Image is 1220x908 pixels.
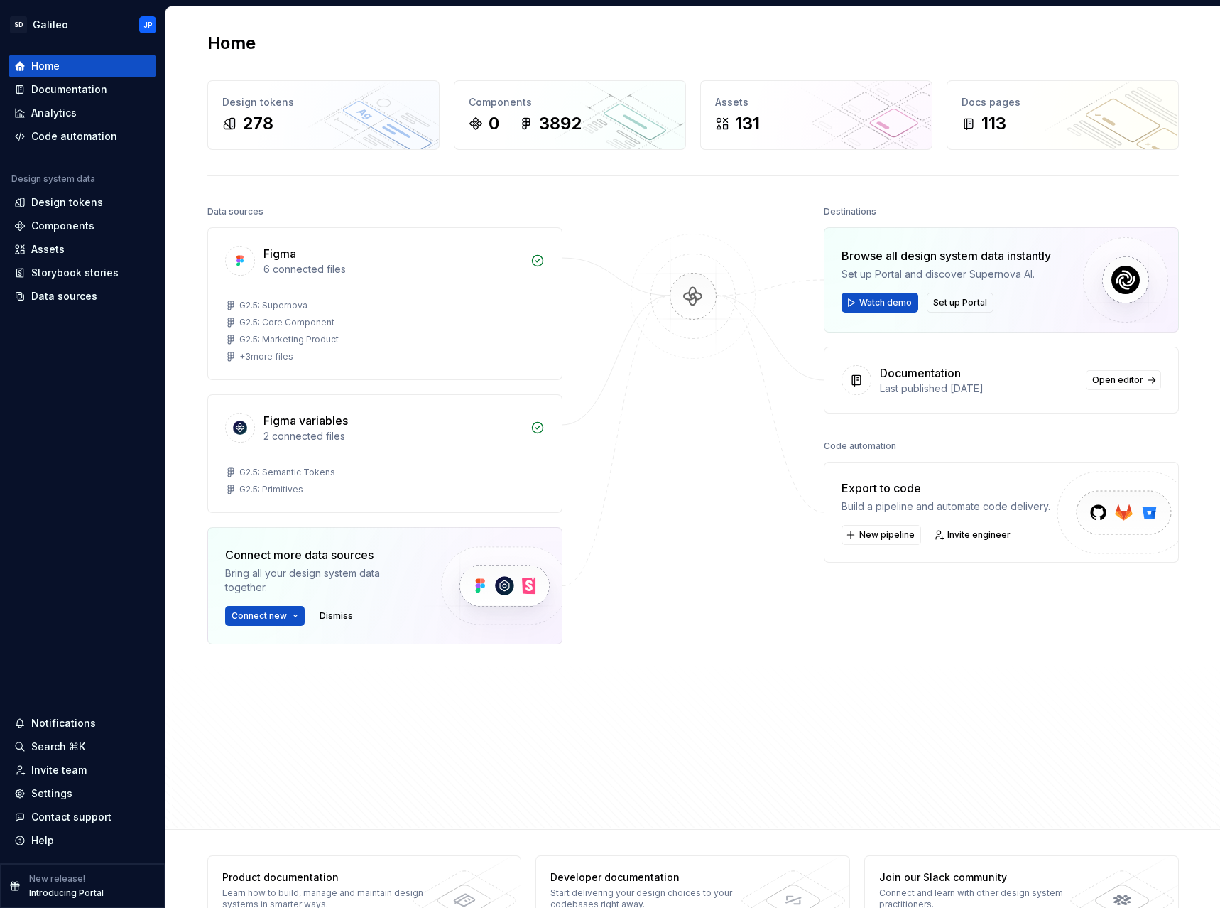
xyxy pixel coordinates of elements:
div: 278 [242,112,273,135]
a: Invite engineer [930,525,1017,545]
a: Data sources [9,285,156,308]
div: 2 connected files [263,429,522,443]
div: G2.5: Supernova [239,300,307,311]
div: + 3 more files [239,351,293,362]
div: Design system data [11,173,95,185]
span: Connect new [232,610,287,622]
div: Developer documentation [550,870,757,885]
a: Invite team [9,759,156,782]
div: Figma [263,245,296,262]
button: Connect new [225,606,305,626]
div: G2.5: Core Component [239,317,334,328]
div: Assets [715,95,917,109]
div: 6 connected files [263,262,522,276]
a: Components [9,215,156,237]
a: Design tokens [9,191,156,214]
h2: Home [207,32,256,55]
div: Figma variables [263,412,348,429]
div: Connect more data sources [225,546,417,563]
a: Open editor [1086,370,1161,390]
div: Documentation [31,82,107,97]
div: Components [469,95,671,109]
div: Invite team [31,763,87,777]
p: New release! [29,873,85,885]
div: Storybook stories [31,266,119,280]
a: Design tokens278 [207,80,440,150]
span: Set up Portal [933,297,987,308]
div: Data sources [31,289,97,303]
div: Settings [31,787,72,801]
div: Design tokens [31,195,103,210]
div: Help [31,833,54,848]
a: Code automation [9,125,156,148]
div: Notifications [31,716,96,730]
div: Code automation [824,436,896,456]
div: Set up Portal and discover Supernova AI. [842,267,1051,281]
a: Components03892 [454,80,686,150]
a: Assets131 [700,80,932,150]
div: G2.5: Marketing Product [239,334,339,345]
a: Settings [9,782,156,805]
div: Analytics [31,106,77,120]
div: Home [31,59,60,73]
a: Storybook stories [9,261,156,284]
button: Help [9,829,156,852]
div: Product documentation [222,870,429,885]
div: 131 [735,112,760,135]
div: Search ⌘K [31,740,85,754]
button: Watch demo [842,293,918,313]
button: Search ⌘K [9,735,156,758]
div: 113 [981,112,1006,135]
p: Introducing Portal [29,887,104,899]
a: Docs pages113 [947,80,1179,150]
span: Watch demo [859,297,912,308]
span: Open editor [1092,374,1143,386]
div: Browse all design system data instantly [842,247,1051,264]
div: Code automation [31,129,117,144]
button: Dismiss [313,606,359,626]
div: Documentation [880,364,961,382]
a: Assets [9,238,156,261]
a: Documentation [9,78,156,101]
button: New pipeline [842,525,921,545]
div: G2.5: Semantic Tokens [239,467,335,478]
div: Build a pipeline and automate code delivery. [842,499,1050,514]
div: G2.5: Primitives [239,484,303,495]
div: Data sources [207,202,263,222]
div: Components [31,219,94,233]
a: Figma variables2 connected filesG2.5: Semantic TokensG2.5: Primitives [207,394,562,513]
div: JP [143,19,153,31]
div: Galileo [33,18,68,32]
a: Home [9,55,156,77]
div: Contact support [31,810,111,824]
button: Contact support [9,806,156,828]
div: SD [10,16,27,33]
div: Destinations [824,202,876,222]
div: 0 [489,112,499,135]
span: Invite engineer [947,529,1011,541]
span: Dismiss [320,610,353,622]
div: Docs pages [962,95,1164,109]
div: Assets [31,242,65,256]
a: Analytics [9,102,156,124]
div: Last published [DATE] [880,382,1077,396]
button: Notifications [9,712,156,735]
div: Export to code [842,480,1050,497]
button: Set up Portal [927,293,993,313]
div: Design tokens [222,95,425,109]
div: Join our Slack community [879,870,1086,885]
span: New pipeline [859,529,915,541]
button: SDGalileoJP [3,9,162,40]
a: Figma6 connected filesG2.5: SupernovaG2.5: Core ComponentG2.5: Marketing Product+3more files [207,227,562,380]
div: 3892 [539,112,582,135]
div: Bring all your design system data together. [225,566,417,595]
